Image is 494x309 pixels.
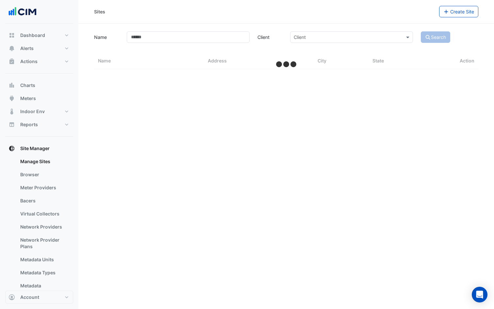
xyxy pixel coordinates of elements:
span: Meters [20,95,36,102]
button: Indoor Env [5,105,73,118]
label: Client [254,31,286,43]
app-icon: Dashboard [8,32,15,39]
button: Dashboard [5,29,73,42]
a: Bacers [15,194,73,207]
span: Alerts [20,45,34,52]
span: Action [460,57,474,65]
span: Indoor Env [20,108,45,115]
span: Actions [20,58,38,65]
a: Browser [15,168,73,181]
a: Metadata Types [15,266,73,279]
app-icon: Reports [8,121,15,128]
button: Meters [5,92,73,105]
app-icon: Site Manager [8,145,15,152]
a: Metadata Units [15,253,73,266]
span: Site Manager [20,145,50,152]
a: Virtual Collectors [15,207,73,220]
button: Charts [5,79,73,92]
a: Network Provider Plans [15,233,73,253]
button: Account [5,291,73,304]
app-icon: Meters [8,95,15,102]
span: State [372,58,384,63]
div: Open Intercom Messenger [472,287,487,302]
button: Reports [5,118,73,131]
div: Sites [94,8,105,15]
span: Address [208,58,227,63]
img: Company Logo [8,5,37,18]
app-icon: Indoor Env [8,108,15,115]
span: Create Site [450,9,474,14]
span: Charts [20,82,35,89]
button: Alerts [5,42,73,55]
span: Name [98,58,111,63]
a: Meter Providers [15,181,73,194]
a: Manage Sites [15,155,73,168]
app-icon: Charts [8,82,15,89]
span: Account [20,294,39,300]
app-icon: Actions [8,58,15,65]
a: Metadata [15,279,73,292]
span: Dashboard [20,32,45,39]
span: Reports [20,121,38,128]
button: Create Site [439,6,479,17]
span: City [318,58,326,63]
app-icon: Alerts [8,45,15,52]
label: Name [90,31,123,43]
a: Network Providers [15,220,73,233]
button: Site Manager [5,142,73,155]
button: Actions [5,55,73,68]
